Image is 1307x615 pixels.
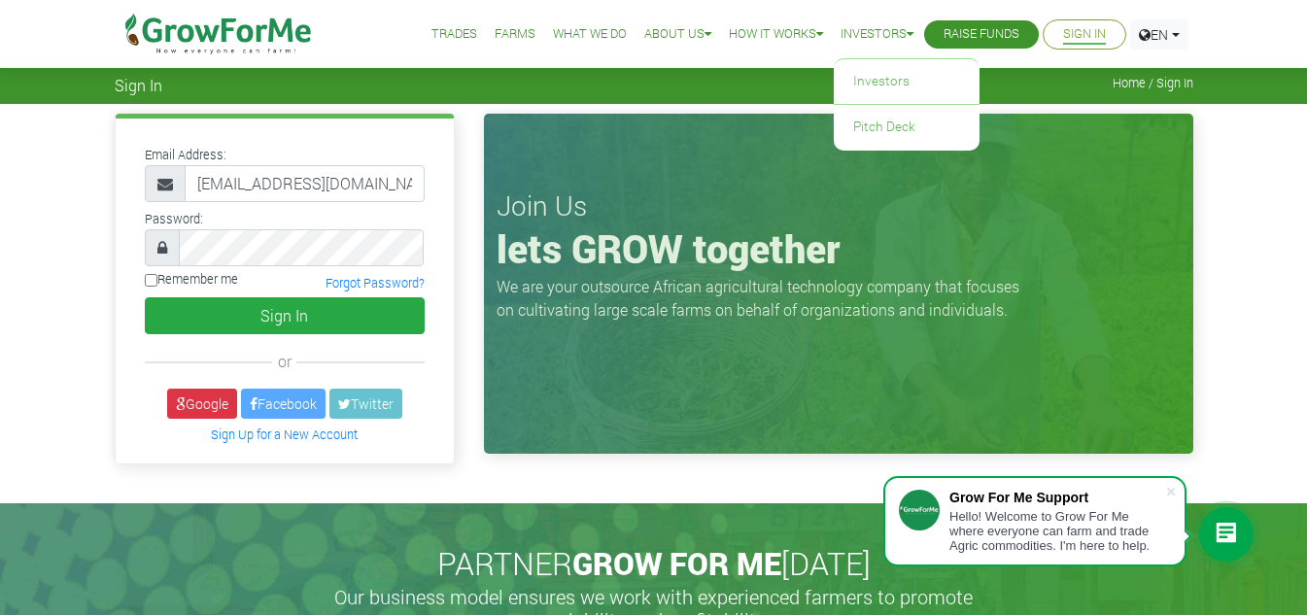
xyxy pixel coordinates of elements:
a: Sign In [1063,24,1106,45]
a: EN [1130,19,1188,50]
a: Investors [834,59,980,104]
a: Investors [841,24,913,45]
h2: PARTNER [DATE] [122,545,1186,582]
a: Google [167,389,237,419]
label: Password: [145,210,203,228]
h1: lets GROW together [497,225,1181,272]
a: About Us [644,24,711,45]
a: Trades [431,24,477,45]
input: Email Address [185,165,425,202]
div: or [145,350,425,373]
a: What We Do [553,24,627,45]
a: Sign Up for a New Account [211,427,358,442]
a: Pitch Deck [834,105,980,150]
a: How it Works [729,24,823,45]
button: Sign In [145,297,425,334]
input: Remember me [145,274,157,287]
p: We are your outsource African agricultural technology company that focuses on cultivating large s... [497,275,1031,322]
h3: Join Us [497,189,1181,222]
div: Hello! Welcome to Grow For Me where everyone can farm and trade Agric commodities. I'm here to help. [949,509,1165,553]
span: Sign In [115,76,162,94]
a: Raise Funds [944,24,1019,45]
div: Grow For Me Support [949,490,1165,505]
label: Remember me [145,270,238,289]
span: Home / Sign In [1113,76,1193,90]
a: Forgot Password? [326,275,425,290]
a: Farms [495,24,535,45]
label: Email Address: [145,146,226,164]
span: GROW FOR ME [572,542,781,584]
